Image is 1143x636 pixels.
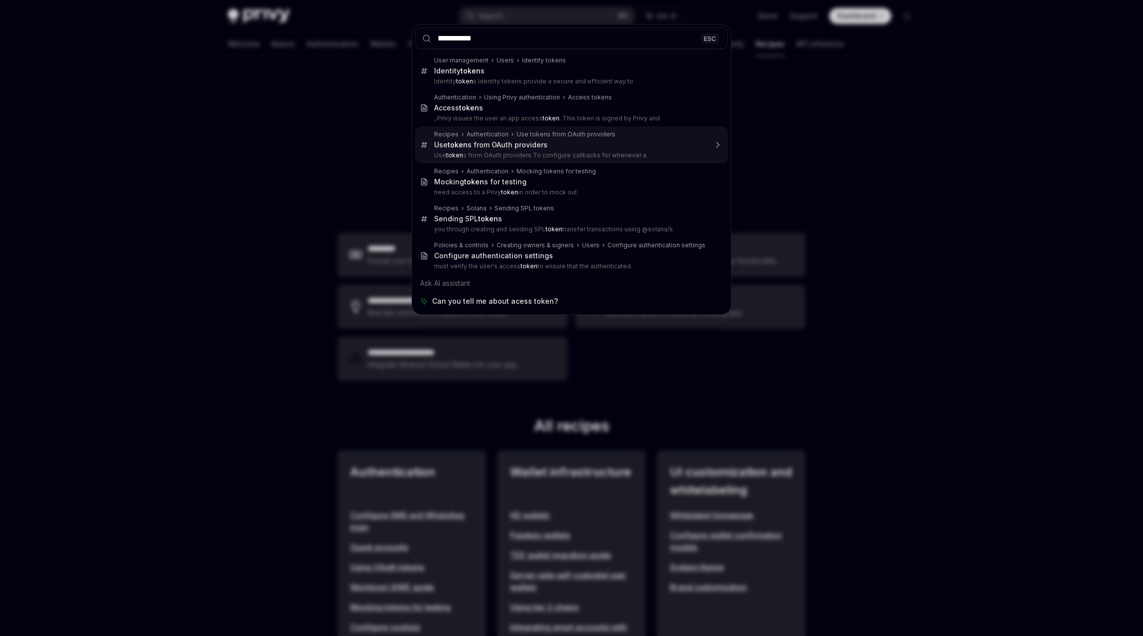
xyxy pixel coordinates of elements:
div: Mocking s for testing [434,177,527,186]
span: Can you tell me about acess token? [432,296,558,306]
div: Configure authentication settings [434,251,553,260]
div: Use s from OAuth providers [434,140,548,149]
b: token [461,66,481,75]
div: User management [434,56,489,64]
div: Access s [434,103,483,112]
b: token [446,151,463,159]
div: Use tokens from OAuth providers [517,130,615,138]
p: must verify the user's access to ensure that the authenticated [434,262,707,270]
p: , Privy issues the user an app access . This token is signed by Privy and [434,114,707,122]
div: Users [582,241,599,249]
div: Authentication [467,167,509,175]
div: Recipes [434,167,459,175]
b: token [459,103,479,112]
div: Sending SPL s [434,214,502,223]
b: token [546,225,563,233]
p: you through creating and sending SPL transfer transactions using @solana/s [434,225,707,233]
div: Using Privy authentication [484,93,560,101]
div: Authentication [467,130,509,138]
div: Access tokens [568,93,612,101]
div: Identity tokens [522,56,566,64]
p: Identity s Identity tokens provide a secure and efficient way to [434,77,707,85]
div: Creating owners & signers [497,241,574,249]
b: token [521,262,538,270]
p: need access to a Privy in order to mock out [434,188,707,196]
div: Ask AI assistant [415,274,728,292]
b: token [501,188,518,196]
b: token [456,77,473,85]
b: token [543,114,560,122]
div: Configure authentication settings [607,241,705,249]
b: token [448,140,468,149]
div: Solana [467,204,487,212]
div: Identity s [434,66,485,75]
div: Mocking tokens for testing [517,167,596,175]
b: token [478,214,498,223]
div: Users [497,56,514,64]
div: Authentication [434,93,476,101]
div: ESC [701,33,719,43]
div: Recipes [434,130,459,138]
div: Sending SPL tokens [495,204,554,212]
p: Use s from OAuth providers To configure callbacks for whenever a [434,151,707,159]
div: Policies & controls [434,241,489,249]
div: Recipes [434,204,459,212]
b: token [464,177,484,186]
